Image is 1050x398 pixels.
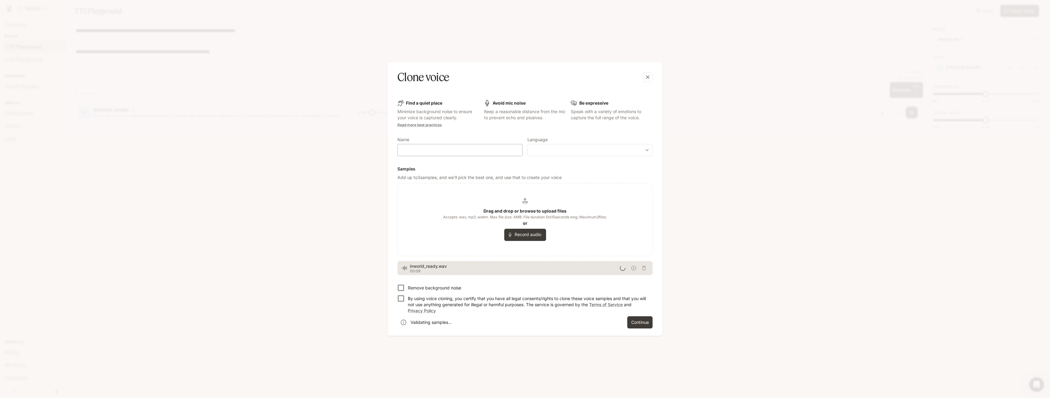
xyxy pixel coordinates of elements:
p: Name [397,138,409,142]
a: Read more best practices [397,123,442,127]
p: Minimize background noise to ensure your voice is captured clearly. [397,109,479,121]
b: Be expressive [579,100,608,106]
p: Add up to 3 samples, and we'll pick the best one, and use that to create your voice [397,174,653,181]
h5: Clone voice [397,70,449,85]
span: Accepts: wav, mp3, webm. Max file size: 4MB. File duration 5 to 15 seconds long. Maximum 3 files. [443,214,607,220]
div: ​ [528,147,652,153]
b: or [523,221,527,226]
a: Terms of Service [589,302,623,307]
h6: Samples [397,166,653,172]
p: Language [527,138,548,142]
div: Validating samples... [411,317,452,328]
p: Remove background noise [408,285,461,291]
button: Continue [627,316,653,328]
p: Keep a reasonable distance from the mic to prevent echo and plosives. [484,109,566,121]
span: inworld_ready.wav [410,263,620,269]
b: Find a quiet place [406,100,442,106]
a: Privacy Policy [408,308,436,313]
p: By using voice cloning, you certify that you have all legal consents/rights to clone these voice ... [408,296,648,314]
b: Avoid mic noise [493,100,526,106]
p: 00:09 [410,269,620,273]
b: Drag and drop or browse to upload files [483,208,567,213]
button: Record audio [504,229,546,241]
p: Speak with a variety of emotions to capture the full range of the voice. [571,109,653,121]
